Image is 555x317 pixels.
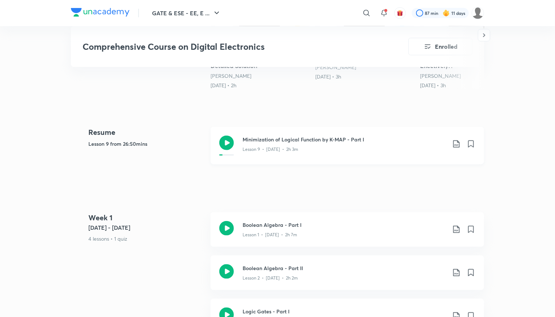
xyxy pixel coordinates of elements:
button: GATE & ESE - EE, E ... [148,6,225,20]
img: Rahul KD [472,7,484,19]
p: Lesson 2 • [DATE] • 2h 2m [243,275,298,281]
h4: Week 1 [88,212,205,223]
a: [PERSON_NAME] [315,64,356,71]
button: Enrolled [408,38,472,55]
p: Lesson 1 • [DATE] • 2h 7m [243,232,297,238]
a: [PERSON_NAME] [211,72,251,79]
div: Vishal Soni [211,72,310,80]
div: 30th Apr • 3h [315,73,414,80]
h3: Logic Gates - Part I [243,308,446,315]
h5: Lesson 9 from 26:50mins [88,140,205,148]
img: avatar [397,10,403,16]
img: streak [443,9,450,17]
a: Company Logo [71,8,129,19]
h5: [DATE] - [DATE] [88,223,205,232]
a: Minimization of Logical Function by K-MAP - Part ILesson 9 • [DATE] • 2h 3m [211,127,484,173]
h4: Resume [88,127,205,138]
a: [PERSON_NAME] [420,72,461,79]
p: Lesson 9 • [DATE] • 2h 3m [243,146,298,153]
h3: Boolean Algebra - Part I [243,221,446,229]
div: 24th May • 2h [211,82,310,89]
div: Vishal Soni [420,72,519,80]
a: Boolean Algebra - Part IILesson 2 • [DATE] • 2h 2m [211,256,484,299]
div: Vishal Soni [315,64,414,71]
h3: Comprehensive Course on Digital Electronics [83,41,367,52]
div: 30th Apr • 3h [420,82,519,89]
a: Boolean Algebra - Part ILesson 1 • [DATE] • 2h 7m [211,212,484,256]
button: avatar [394,7,406,19]
h3: Boolean Algebra - Part II [243,264,446,272]
h3: Minimization of Logical Function by K-MAP - Part I [243,136,446,143]
img: Company Logo [71,8,129,17]
p: 4 lessons • 1 quiz [88,235,205,242]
